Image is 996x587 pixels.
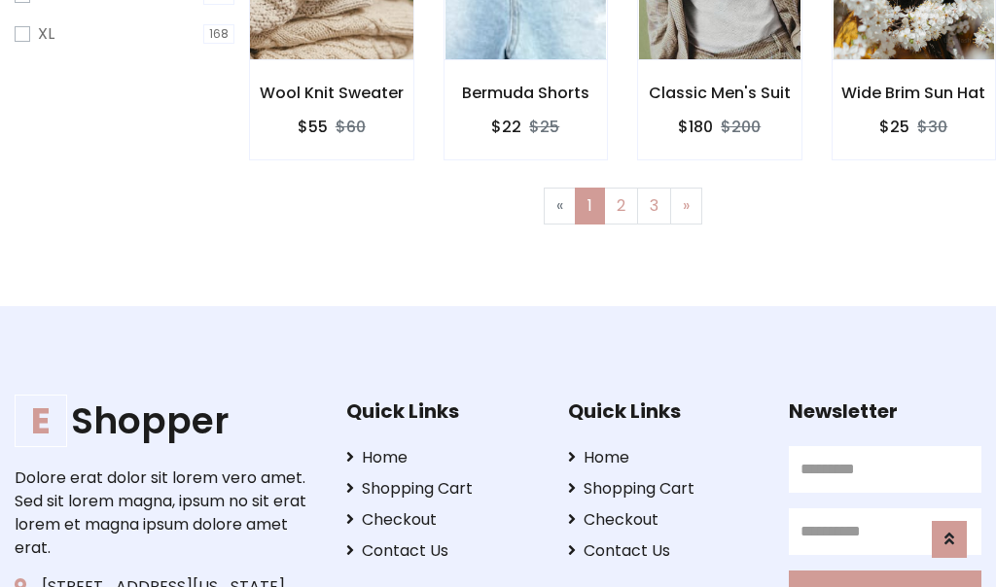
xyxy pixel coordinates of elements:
h5: Quick Links [346,399,539,423]
a: Contact Us [346,539,539,563]
a: 3 [637,188,671,224]
h1: Shopper [15,399,316,443]
h6: $55 [298,118,328,136]
p: Dolore erat dolor sit lorem vero amet. Sed sit lorem magna, ipsum no sit erat lorem et magna ipsu... [15,466,316,560]
h6: Wide Brim Sun Hat [833,84,996,102]
h5: Newsletter [789,399,981,423]
a: 1 [575,188,605,224]
del: $30 [917,116,947,138]
a: Shopping Cart [346,477,539,501]
a: Home [568,446,761,469]
a: Contact Us [568,539,761,563]
a: Next [670,188,702,224]
del: $60 [336,116,366,138]
label: XL [38,22,54,46]
a: Checkout [346,508,539,532]
h6: Classic Men's Suit [638,84,801,102]
h6: $25 [879,118,909,136]
del: $25 [529,116,559,138]
a: Home [346,446,539,469]
a: Shopping Cart [568,477,761,501]
span: » [683,194,690,217]
h6: $22 [491,118,521,136]
h6: $180 [678,118,713,136]
nav: Page navigation [264,188,981,224]
h5: Quick Links [568,399,761,423]
a: Checkout [568,508,761,532]
del: $200 [721,116,761,138]
h6: Wool Knit Sweater [250,84,413,102]
a: EShopper [15,399,316,443]
span: 168 [203,24,234,44]
a: 2 [604,188,638,224]
h6: Bermuda Shorts [445,84,608,102]
span: E [15,395,67,447]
